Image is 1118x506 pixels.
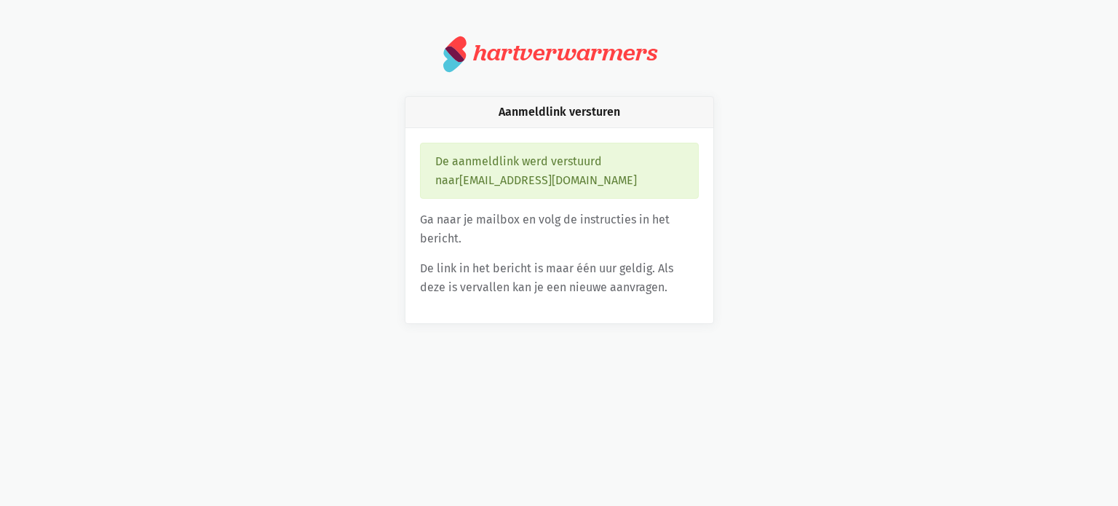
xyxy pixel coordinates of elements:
p: Ga naar je mailbox en volg de instructies in het bericht. [420,210,699,248]
img: logo.svg [443,35,467,73]
p: De link in het bericht is maar één uur geldig. Als deze is vervallen kan je een nieuwe aanvragen. [420,259,699,296]
div: De aanmeldlink werd verstuurd naar [EMAIL_ADDRESS][DOMAIN_NAME] [420,143,699,199]
div: hartverwarmers [473,39,657,66]
a: hartverwarmers [443,35,675,73]
div: Aanmeldlink versturen [405,97,713,128]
